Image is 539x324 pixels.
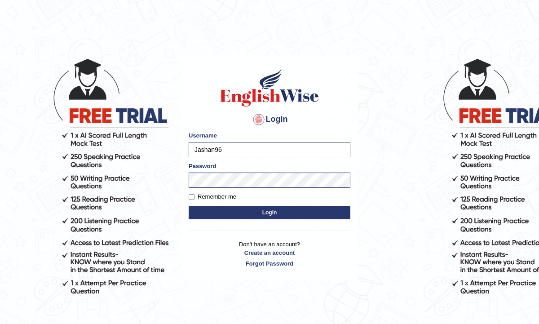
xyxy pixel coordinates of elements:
[189,131,217,140] label: Username
[189,192,236,201] label: Remember me
[189,259,350,268] a: Forgot Password
[189,194,194,200] input: Remember me
[189,249,350,257] a: Create an account
[189,206,350,219] button: Login
[189,112,350,127] h4: Login
[189,162,216,170] label: Password
[189,240,350,268] p: Don't have an account?
[218,67,321,108] img: Logo of English Wise sign in for intelligent practice with AI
